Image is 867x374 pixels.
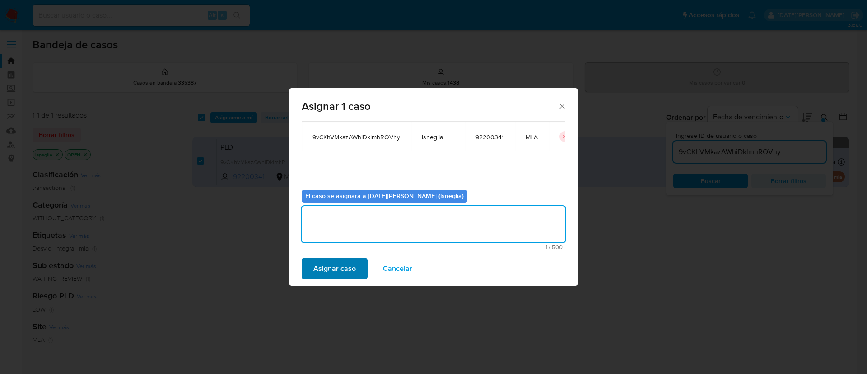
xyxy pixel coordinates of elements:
[302,101,558,112] span: Asignar 1 caso
[305,191,464,200] b: El caso se asignará a [DATE][PERSON_NAME] (lsneglia)
[526,133,538,141] span: MLA
[304,244,563,250] span: Máximo 500 caracteres
[422,133,454,141] span: lsneglia
[559,131,570,142] button: icon-button
[302,206,565,242] textarea: .
[313,259,356,279] span: Asignar caso
[289,88,578,286] div: assign-modal
[475,133,504,141] span: 92200341
[312,133,400,141] span: 9vCKhVMkazAWhiDklmhROVhy
[383,259,412,279] span: Cancelar
[302,258,368,279] button: Asignar caso
[558,102,566,110] button: Cerrar ventana
[371,258,424,279] button: Cancelar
